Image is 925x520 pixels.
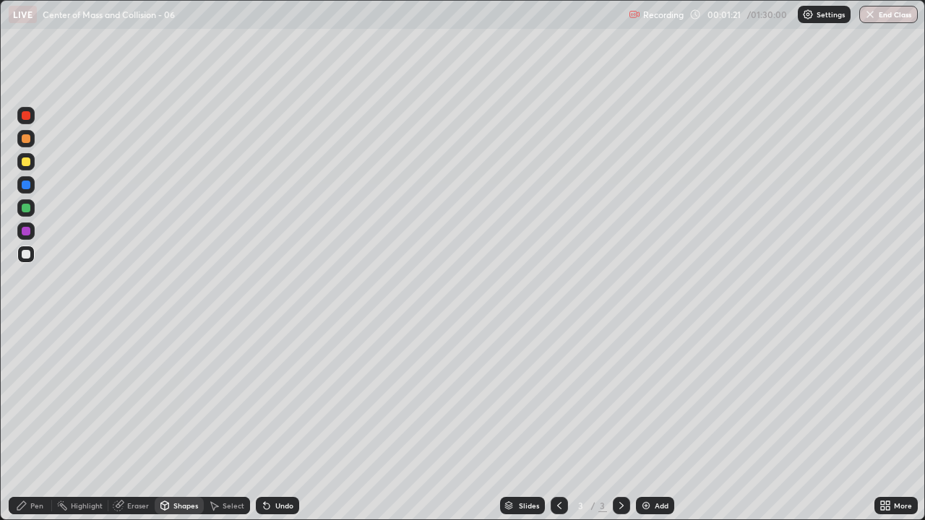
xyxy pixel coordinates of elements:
div: / [591,501,595,510]
div: Highlight [71,502,103,509]
div: Slides [519,502,539,509]
div: Select [223,502,244,509]
p: LIVE [13,9,33,20]
div: Add [655,502,668,509]
img: recording.375f2c34.svg [629,9,640,20]
div: Shapes [173,502,198,509]
img: class-settings-icons [802,9,814,20]
div: Eraser [127,502,149,509]
p: Settings [817,11,845,18]
button: End Class [859,6,918,23]
div: Pen [30,502,43,509]
img: end-class-cross [864,9,876,20]
div: 3 [574,501,588,510]
div: Undo [275,502,293,509]
div: 3 [598,499,607,512]
p: Recording [643,9,684,20]
p: Center of Mass and Collision - 06 [43,9,175,20]
div: More [894,502,912,509]
img: add-slide-button [640,500,652,511]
